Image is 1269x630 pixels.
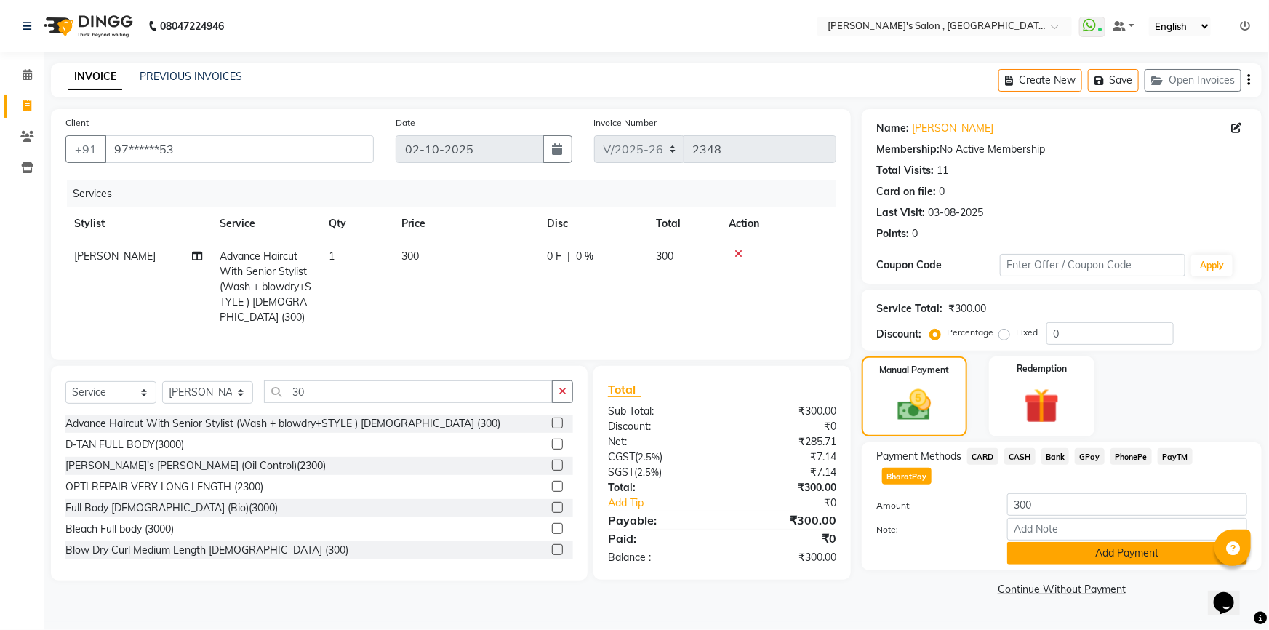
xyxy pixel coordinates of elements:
span: 0 % [576,249,593,264]
input: Search by Name/Mobile/Email/Code [105,135,374,163]
button: Apply [1191,255,1233,276]
label: Amount: [865,499,996,512]
div: ₹300.00 [948,301,986,316]
input: Amount [1007,493,1247,516]
div: [PERSON_NAME]'s [PERSON_NAME] (Oil Control)(2300) [65,458,326,474]
span: 300 [401,250,419,263]
label: Date [396,116,415,129]
span: PayTM [1158,448,1193,465]
div: Card on file: [876,184,936,199]
input: Add Note [1007,518,1247,541]
span: CASH [1004,448,1036,465]
label: Manual Payment [879,364,949,377]
div: Total Visits: [876,163,934,178]
span: BharatPay [882,468,932,485]
div: 0 [912,226,918,242]
button: Add Payment [1007,542,1247,565]
span: [PERSON_NAME] [74,250,156,263]
b: 08047224946 [160,6,224,47]
div: ₹0 [743,495,847,511]
span: 300 [656,250,673,263]
div: 0 [939,184,945,199]
span: | [567,249,570,264]
div: Discount: [597,419,722,434]
div: Advance Haircut With Senior Stylist (Wash + blowdry+STYLE ) [DEMOGRAPHIC_DATA] (300) [65,416,500,431]
a: Add Tip [597,495,742,511]
div: Discount: [876,327,921,342]
span: Payment Methods [876,449,961,464]
div: Service Total: [876,301,942,316]
span: PhonePe [1110,448,1152,465]
label: Percentage [947,326,993,339]
div: Name: [876,121,909,136]
div: ₹300.00 [722,550,847,565]
img: logo [37,6,137,47]
div: Coupon Code [876,258,1000,273]
div: Bleach Full body (3000) [65,522,174,537]
span: CARD [967,448,998,465]
div: Net: [597,434,722,450]
th: Action [720,207,836,240]
img: _gift.svg [1013,384,1070,428]
label: Fixed [1016,326,1038,339]
div: 03-08-2025 [928,205,983,220]
button: Open Invoices [1145,69,1241,92]
div: Payable: [597,511,722,529]
span: 1 [329,250,335,263]
div: ₹285.71 [722,434,847,450]
button: Create New [998,69,1082,92]
div: 11 [937,163,948,178]
img: _cash.svg [887,386,942,425]
div: Last Visit: [876,205,925,220]
div: ₹0 [722,530,847,547]
div: ₹300.00 [722,511,847,529]
span: 0 F [547,249,561,264]
a: PREVIOUS INVOICES [140,70,242,83]
a: Continue Without Payment [865,582,1259,597]
div: ₹7.14 [722,450,847,465]
div: ₹300.00 [722,404,847,419]
th: Stylist [65,207,211,240]
div: Balance : [597,550,722,565]
span: Advance Haircut With Senior Stylist (Wash + blowdry+STYLE ) [DEMOGRAPHIC_DATA] (300) [220,250,311,324]
div: ₹7.14 [722,465,847,480]
div: ( ) [597,450,722,465]
label: Redemption [1017,362,1067,375]
div: Blow Dry Curl Medium Length [DEMOGRAPHIC_DATA] (300) [65,543,348,558]
label: Invoice Number [594,116,657,129]
div: ₹0 [722,419,847,434]
div: Membership: [876,142,940,157]
span: Bank [1041,448,1070,465]
button: +91 [65,135,106,163]
iframe: chat widget [1208,572,1254,615]
a: [PERSON_NAME] [912,121,993,136]
div: OPTI REPAIR VERY LONG LENGTH (2300) [65,479,263,495]
span: SGST [608,466,634,479]
th: Qty [320,207,393,240]
span: 2.5% [638,451,660,463]
a: INVOICE [68,64,122,90]
label: Note: [865,523,996,536]
div: Points: [876,226,909,242]
th: Price [393,207,538,240]
div: D-TAN FULL BODY(3000) [65,437,184,452]
span: 2.5% [637,466,659,478]
span: GPay [1075,448,1105,465]
div: Total: [597,480,722,495]
span: Total [608,382,641,397]
th: Total [647,207,720,240]
span: CGST [608,450,635,463]
div: ₹300.00 [722,480,847,495]
div: No Active Membership [876,142,1247,157]
input: Search or Scan [264,380,553,403]
div: Services [67,180,847,207]
th: Disc [538,207,647,240]
div: Sub Total: [597,404,722,419]
button: Save [1088,69,1139,92]
label: Client [65,116,89,129]
input: Enter Offer / Coupon Code [1000,254,1185,276]
div: Full Body [DEMOGRAPHIC_DATA] (Bio)(3000) [65,501,278,516]
th: Service [211,207,320,240]
div: ( ) [597,465,722,480]
div: Paid: [597,530,722,547]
